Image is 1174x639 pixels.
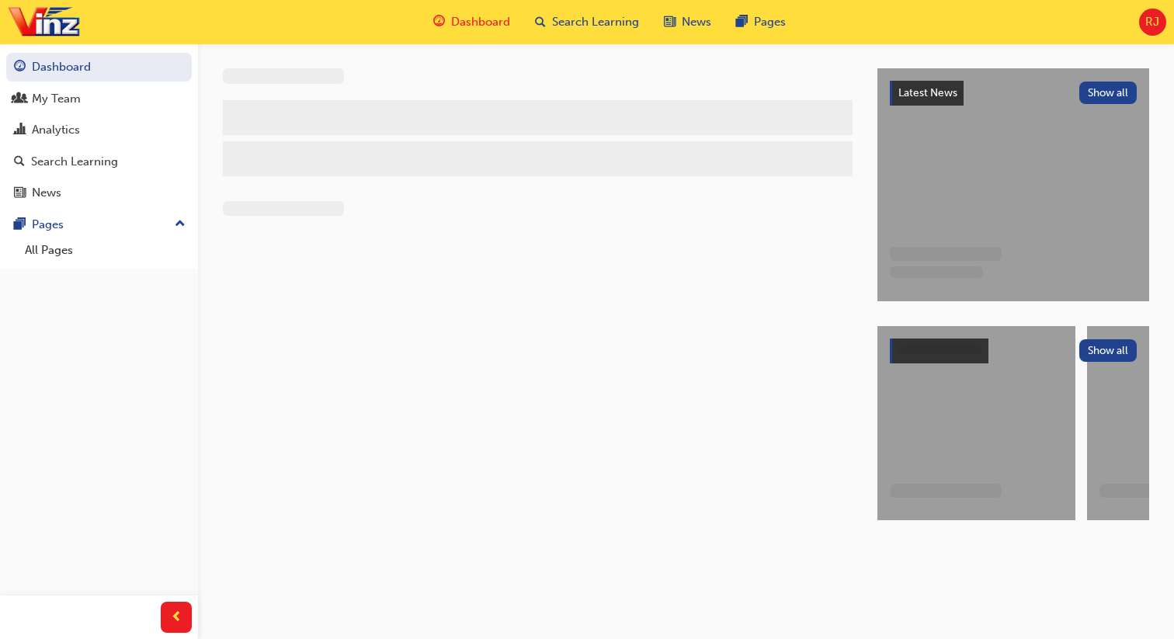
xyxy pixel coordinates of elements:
a: Show all [890,339,1137,363]
a: news-iconNews [651,6,724,38]
button: Pages [6,210,192,239]
span: News [682,13,711,31]
a: Search Learning [6,148,192,176]
a: search-iconSearch Learning [523,6,651,38]
span: RJ [1145,13,1159,31]
span: Search Learning [552,13,639,31]
span: chart-icon [14,123,26,137]
span: guage-icon [14,61,26,75]
span: news-icon [14,186,26,200]
span: search-icon [14,155,25,169]
span: Dashboard [451,13,510,31]
span: Pages [754,13,786,31]
div: My Team [32,90,81,108]
a: My Team [6,85,192,113]
img: vinz [8,5,80,40]
button: RJ [1139,9,1166,36]
button: Show all [1079,339,1138,362]
span: pages-icon [736,12,748,32]
span: prev-icon [171,608,182,627]
div: Analytics [32,121,80,139]
span: guage-icon [433,12,445,32]
a: guage-iconDashboard [421,6,523,38]
span: up-icon [175,214,186,234]
div: News [32,184,61,202]
a: pages-iconPages [724,6,798,38]
a: Analytics [6,116,192,144]
span: pages-icon [14,218,26,232]
div: Pages [32,216,64,234]
span: people-icon [14,92,26,106]
a: Latest NewsShow all [890,81,1137,106]
button: DashboardMy TeamAnalyticsSearch LearningNews [6,50,192,210]
a: All Pages [19,238,192,262]
a: Dashboard [6,53,192,82]
button: Show all [1079,82,1138,104]
div: Search Learning [31,153,118,171]
a: News [6,179,192,207]
span: news-icon [664,12,676,32]
span: Latest News [898,86,957,99]
span: search-icon [535,12,546,32]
